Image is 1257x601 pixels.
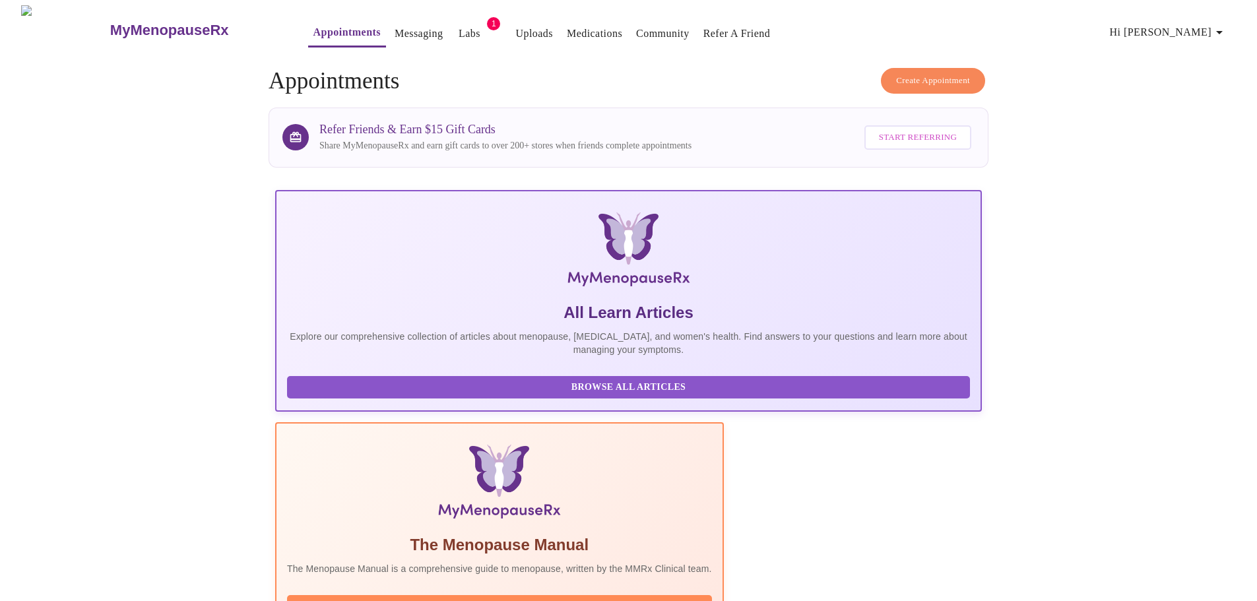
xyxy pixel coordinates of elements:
[636,24,690,43] a: Community
[287,302,970,323] h5: All Learn Articles
[515,24,553,43] a: Uploads
[703,24,771,43] a: Refer a Friend
[567,24,622,43] a: Medications
[1110,23,1227,42] span: Hi [PERSON_NAME]
[287,534,712,555] h5: The Menopause Manual
[389,20,448,47] button: Messaging
[287,376,970,399] button: Browse All Articles
[21,5,108,55] img: MyMenopauseRx Logo
[319,139,692,152] p: Share MyMenopauseRx and earn gift cards to over 200+ stores when friends complete appointments
[861,119,975,156] a: Start Referring
[110,22,229,39] h3: MyMenopauseRx
[269,68,988,94] h4: Appointments
[1105,19,1233,46] button: Hi [PERSON_NAME]
[881,68,985,94] button: Create Appointment
[459,24,480,43] a: Labs
[287,330,970,356] p: Explore our comprehensive collection of articles about menopause, [MEDICAL_DATA], and women's hea...
[864,125,971,150] button: Start Referring
[510,20,558,47] button: Uploads
[698,20,776,47] button: Refer a Friend
[308,19,386,47] button: Appointments
[896,73,970,88] span: Create Appointment
[319,123,692,137] h3: Refer Friends & Earn $15 Gift Cards
[395,24,443,43] a: Messaging
[448,20,490,47] button: Labs
[562,20,628,47] button: Medications
[487,17,500,30] span: 1
[313,23,381,42] a: Appointments
[631,20,695,47] button: Community
[287,562,712,575] p: The Menopause Manual is a comprehensive guide to menopause, written by the MMRx Clinical team.
[879,130,957,145] span: Start Referring
[287,381,973,392] a: Browse All Articles
[108,7,281,53] a: MyMenopauseRx
[393,212,864,292] img: MyMenopauseRx Logo
[300,379,957,396] span: Browse All Articles
[354,445,644,524] img: Menopause Manual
